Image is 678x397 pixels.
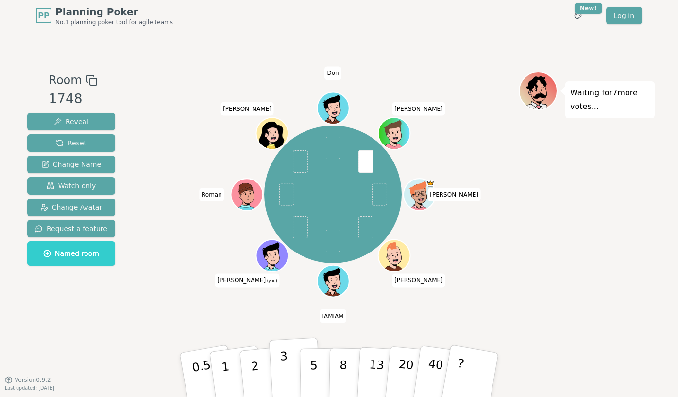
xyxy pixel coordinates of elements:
button: New! [569,7,587,24]
button: Watch only [27,177,115,195]
span: James is the host [426,180,434,187]
span: Click to change your name [427,188,481,201]
span: Planning Poker [55,5,173,18]
span: Change Name [41,160,101,169]
span: Version 0.9.2 [15,376,51,384]
span: Change Avatar [40,202,102,212]
span: Click to change your name [215,273,279,287]
span: Watch only [47,181,96,191]
a: Log in [606,7,642,24]
span: Reveal [54,117,88,126]
span: Click to change your name [199,188,224,201]
p: Waiting for 7 more votes... [570,86,650,113]
button: Version0.9.2 [5,376,51,384]
button: Reset [27,134,115,152]
button: Change Avatar [27,198,115,216]
span: Named room [43,249,99,258]
span: Click to change your name [392,102,445,115]
span: PP [38,10,49,21]
span: No.1 planning poker tool for agile teams [55,18,173,26]
span: Reset [56,138,86,148]
button: Named room [27,241,115,266]
a: PPPlanning PokerNo.1 planning poker tool for agile teams [36,5,173,26]
span: Room [49,72,82,89]
span: (you) [266,279,277,283]
span: Click to change your name [320,309,346,323]
span: Last updated: [DATE] [5,385,54,391]
button: Request a feature [27,220,115,237]
div: 1748 [49,89,97,109]
div: New! [575,3,602,14]
span: Request a feature [35,224,107,234]
button: Reveal [27,113,115,130]
span: Click to change your name [324,66,341,80]
button: Click to change your avatar [257,241,287,271]
button: Change Name [27,156,115,173]
span: Click to change your name [220,102,274,115]
span: Click to change your name [392,273,445,287]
